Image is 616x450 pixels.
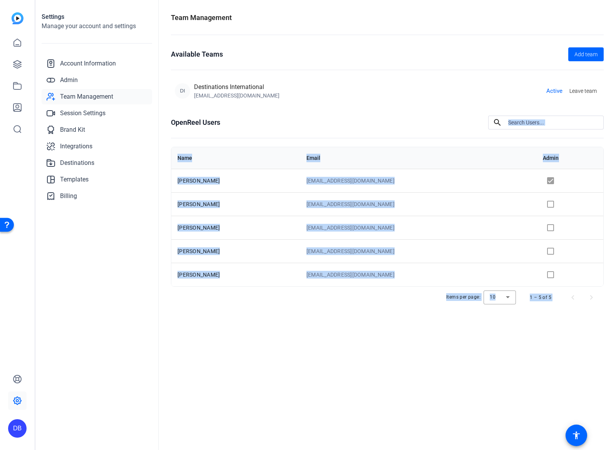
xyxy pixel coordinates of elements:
th: Name [171,147,300,169]
td: [EMAIL_ADDRESS][DOMAIN_NAME] [300,192,537,216]
span: Active [546,87,562,96]
span: Leave team [569,87,597,95]
a: Templates [42,172,152,187]
a: Brand Kit [42,122,152,138]
span: [PERSON_NAME] [177,248,220,254]
a: Billing [42,188,152,204]
span: [PERSON_NAME] [177,178,220,184]
h2: Manage your account and settings [42,22,152,31]
span: Integrations [60,142,92,151]
td: [EMAIL_ADDRESS][DOMAIN_NAME] [300,239,537,263]
span: Brand Kit [60,125,85,134]
mat-icon: accessibility [572,431,581,440]
span: [PERSON_NAME] [177,201,220,207]
h1: Settings [42,12,152,22]
span: Destinations [60,158,94,168]
a: Destinations [42,155,152,171]
span: Add team [574,50,598,59]
button: Add team [568,47,604,61]
a: Account Information [42,56,152,71]
img: blue-gradient.svg [12,12,23,24]
a: Team Management [42,89,152,104]
button: Previous page [564,288,582,307]
span: Team Management [60,92,113,101]
mat-icon: search [488,118,507,127]
span: Session Settings [60,109,105,118]
td: [EMAIL_ADDRESS][DOMAIN_NAME] [300,169,537,192]
span: Templates [60,175,89,184]
a: Session Settings [42,106,152,121]
a: Admin [42,72,152,88]
span: Billing [60,191,77,201]
div: Destinations International [194,82,280,92]
button: Next page [582,288,601,307]
span: [PERSON_NAME] [177,225,220,231]
input: Search Users... [508,118,598,127]
span: Admin [60,76,78,85]
div: DB [8,419,27,438]
button: Leave team [566,84,600,98]
h1: Team Management [171,12,232,23]
a: Integrations [42,139,152,154]
span: [PERSON_NAME] [177,272,220,278]
h1: Available Teams [171,49,223,60]
th: Email [300,147,537,169]
td: [EMAIL_ADDRESS][DOMAIN_NAME] [300,216,537,239]
span: Account Information [60,59,116,68]
td: [EMAIL_ADDRESS][DOMAIN_NAME] [300,263,537,286]
div: Items per page: [446,293,480,301]
th: Admin [537,147,603,169]
h1: OpenReel Users [171,117,220,128]
div: [EMAIL_ADDRESS][DOMAIN_NAME] [194,92,280,99]
div: 1 – 5 of 5 [530,294,551,301]
div: DI [175,83,190,99]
